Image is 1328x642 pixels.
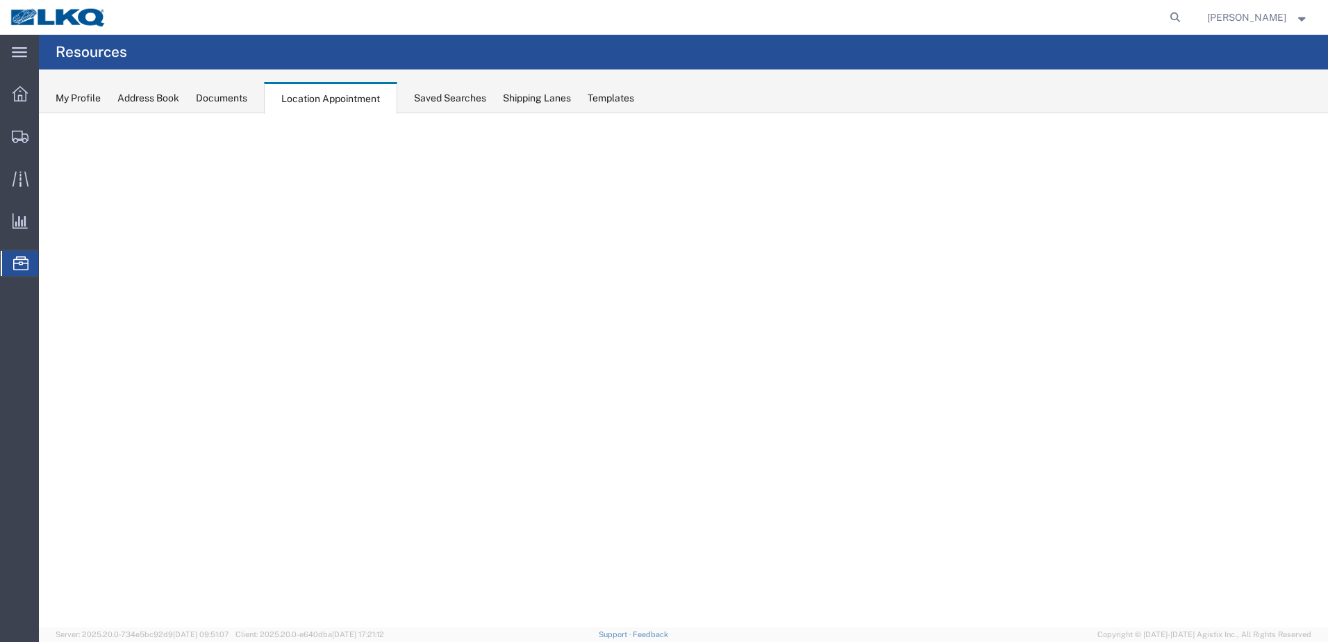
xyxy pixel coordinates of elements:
[56,91,101,106] div: My Profile
[414,91,486,106] div: Saved Searches
[1206,9,1309,26] button: [PERSON_NAME]
[173,630,229,639] span: [DATE] 09:51:07
[56,630,229,639] span: Server: 2025.20.0-734e5bc92d9
[332,630,384,639] span: [DATE] 17:21:12
[588,91,634,106] div: Templates
[599,630,633,639] a: Support
[117,91,179,106] div: Address Book
[264,82,397,114] div: Location Appointment
[633,630,668,639] a: Feedback
[503,91,571,106] div: Shipping Lanes
[1097,629,1311,641] span: Copyright © [DATE]-[DATE] Agistix Inc., All Rights Reserved
[196,91,247,106] div: Documents
[39,113,1328,627] iframe: FS Legacy Container
[1207,10,1286,25] span: Adrienne Brown
[10,7,107,28] img: logo
[56,35,127,69] h4: Resources
[235,630,384,639] span: Client: 2025.20.0-e640dba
